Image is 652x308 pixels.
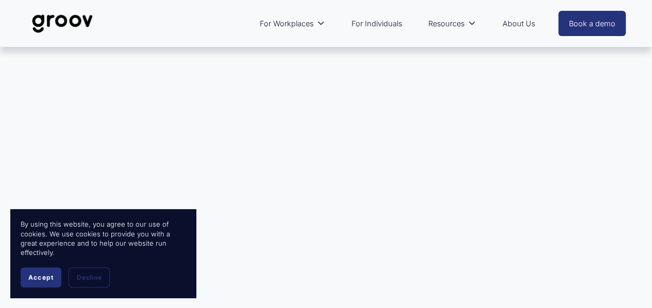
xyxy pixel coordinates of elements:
[69,267,110,287] button: Decline
[428,17,464,30] span: Resources
[255,12,330,36] a: folder dropdown
[26,7,99,41] img: Groov | Unlock Human Potential at Work and in Life
[346,12,407,36] a: For Individuals
[558,11,626,36] a: Book a demo
[21,219,186,257] p: By using this website, you agree to our use of cookies. We use cookies to provide you with a grea...
[21,267,61,287] button: Accept
[497,12,540,36] a: About Us
[10,209,196,298] section: Cookie banner
[77,273,102,281] span: Decline
[28,273,54,281] span: Accept
[260,17,313,30] span: For Workplaces
[423,12,481,36] a: folder dropdown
